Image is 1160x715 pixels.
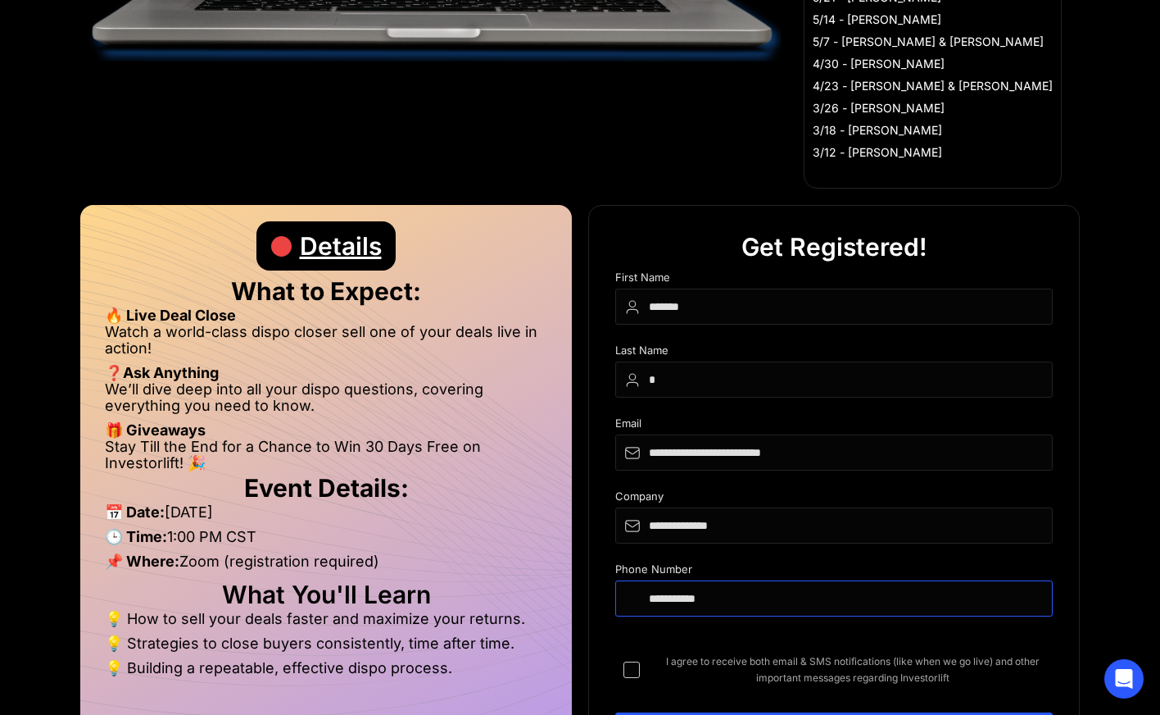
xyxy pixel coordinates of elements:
[105,381,547,422] li: We’ll dive deep into all your dispo questions, covering everything you need to know.
[615,271,1053,289] div: First Name
[615,490,1053,508] div: Company
[105,553,179,570] strong: 📌 Where:
[105,660,547,676] li: 💡 Building a repeatable, effective dispo process.
[244,473,409,503] strong: Event Details:
[300,221,382,271] div: Details
[741,222,927,271] div: Get Registered!
[105,529,547,553] li: 1:00 PM CST
[615,563,1053,581] div: Phone Number
[105,439,547,471] li: Stay Till the End for a Chance to Win 30 Days Free on Investorlift! 🎉
[105,586,547,603] h2: What You'll Learn
[615,417,1053,435] div: Email
[105,307,236,324] strong: 🔥 Live Deal Close
[653,654,1053,686] span: I agree to receive both email & SMS notifications (like when we go live) and other important mess...
[105,553,547,578] li: Zoom (registration required)
[615,344,1053,362] div: Last Name
[105,421,206,439] strong: 🎁 Giveaways
[1104,659,1144,699] div: Open Intercom Messenger
[105,504,547,529] li: [DATE]
[105,364,219,381] strong: ❓Ask Anything
[105,503,165,521] strong: 📅 Date:
[105,528,167,545] strong: 🕒 Time:
[231,276,421,306] strong: What to Expect:
[105,324,547,365] li: Watch a world-class dispo closer sell one of your deals live in action!
[105,611,547,635] li: 💡 How to sell your deals faster and maximize your returns.
[105,635,547,660] li: 💡 Strategies to close buyers consistently, time after time.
